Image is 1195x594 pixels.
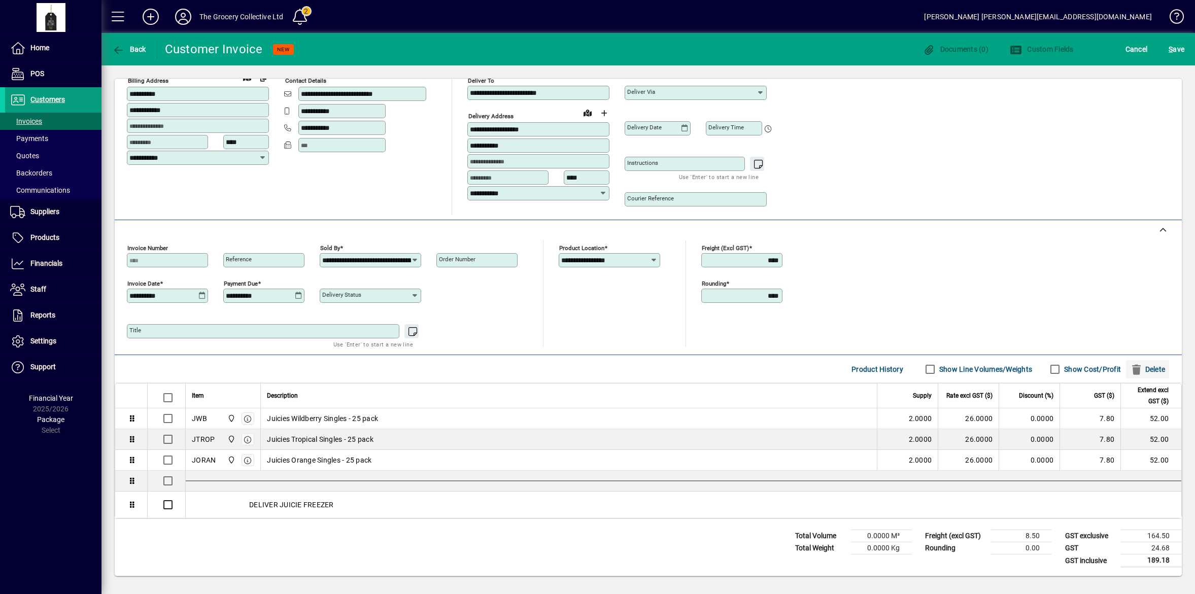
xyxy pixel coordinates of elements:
[1060,554,1121,567] td: GST inclusive
[1120,408,1181,429] td: 52.00
[322,291,361,298] mat-label: Delivery status
[30,207,59,216] span: Suppliers
[167,8,199,26] button: Profile
[1130,361,1165,377] span: Delete
[277,46,290,53] span: NEW
[192,413,207,424] div: JWB
[255,69,271,86] button: Copy to Delivery address
[192,455,216,465] div: JORAN
[851,361,903,377] span: Product History
[1125,41,1148,57] span: Cancel
[225,455,236,466] span: 4/75 Apollo Drive
[1060,542,1121,554] td: GST
[30,285,46,293] span: Staff
[1120,429,1181,450] td: 52.00
[101,40,157,58] app-page-header-button: Back
[1169,45,1173,53] span: S
[702,280,726,287] mat-label: Rounding
[134,8,167,26] button: Add
[923,45,988,53] span: Documents (0)
[10,152,39,160] span: Quotes
[267,434,373,444] span: Juicies Tropical Singles - 25 pack
[909,455,932,465] span: 2.0000
[112,45,146,53] span: Back
[192,390,204,401] span: Item
[29,394,73,402] span: Financial Year
[920,542,991,554] td: Rounding
[333,338,413,350] mat-hint: Use 'Enter' to start a new line
[1121,542,1182,554] td: 24.68
[944,455,993,465] div: 26.0000
[1162,2,1182,35] a: Knowledge Base
[110,40,149,58] button: Back
[5,251,101,276] a: Financials
[999,429,1060,450] td: 0.0000
[909,434,932,444] span: 2.0000
[999,450,1060,471] td: 0.0000
[127,280,160,287] mat-label: Invoice date
[267,413,378,424] span: Juicies Wildberry Singles - 25 pack
[790,530,851,542] td: Total Volume
[1121,554,1182,567] td: 189.18
[186,492,1181,518] div: DELIVER JUICIE FREEZER
[924,9,1152,25] div: [PERSON_NAME] [PERSON_NAME][EMAIL_ADDRESS][DOMAIN_NAME]
[37,415,64,424] span: Package
[790,542,851,554] td: Total Weight
[627,159,658,166] mat-label: Instructions
[192,434,215,444] div: JTROP
[1060,408,1120,429] td: 7.80
[30,363,56,371] span: Support
[30,337,56,345] span: Settings
[702,244,749,252] mat-label: Freight (excl GST)
[1062,364,1121,374] label: Show Cost/Profit
[851,530,912,542] td: 0.0000 M³
[5,130,101,147] a: Payments
[30,69,44,78] span: POS
[559,244,604,252] mat-label: Product location
[5,36,101,61] a: Home
[30,44,49,52] span: Home
[439,256,475,263] mat-label: Order number
[239,69,255,85] a: View on map
[999,408,1060,429] td: 0.0000
[1060,450,1120,471] td: 7.80
[30,233,59,241] span: Products
[627,88,655,95] mat-label: Deliver via
[165,41,263,57] div: Customer Invoice
[627,124,662,131] mat-label: Delivery date
[30,311,55,319] span: Reports
[1169,41,1184,57] span: ave
[847,360,907,378] button: Product History
[1019,390,1053,401] span: Discount (%)
[225,434,236,445] span: 4/75 Apollo Drive
[5,355,101,380] a: Support
[5,329,101,354] a: Settings
[1060,530,1121,542] td: GST exclusive
[1127,385,1169,407] span: Extend excl GST ($)
[937,364,1032,374] label: Show Line Volumes/Weights
[10,117,42,125] span: Invoices
[5,225,101,251] a: Products
[1007,40,1076,58] button: Custom Fields
[708,124,744,131] mat-label: Delivery time
[1126,360,1174,378] app-page-header-button: Delete selection
[5,199,101,225] a: Suppliers
[5,61,101,87] a: POS
[579,104,596,121] a: View on map
[129,327,141,334] mat-label: Title
[1060,429,1120,450] td: 7.80
[909,413,932,424] span: 2.0000
[991,542,1052,554] td: 0.00
[10,186,70,194] span: Communications
[10,169,52,177] span: Backorders
[5,303,101,328] a: Reports
[920,40,991,58] button: Documents (0)
[30,95,65,103] span: Customers
[1126,360,1169,378] button: Delete
[10,134,48,143] span: Payments
[1166,40,1187,58] button: Save
[946,390,993,401] span: Rate excl GST ($)
[5,113,101,130] a: Invoices
[267,455,371,465] span: Juicies Orange Singles - 25 pack
[944,434,993,444] div: 26.0000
